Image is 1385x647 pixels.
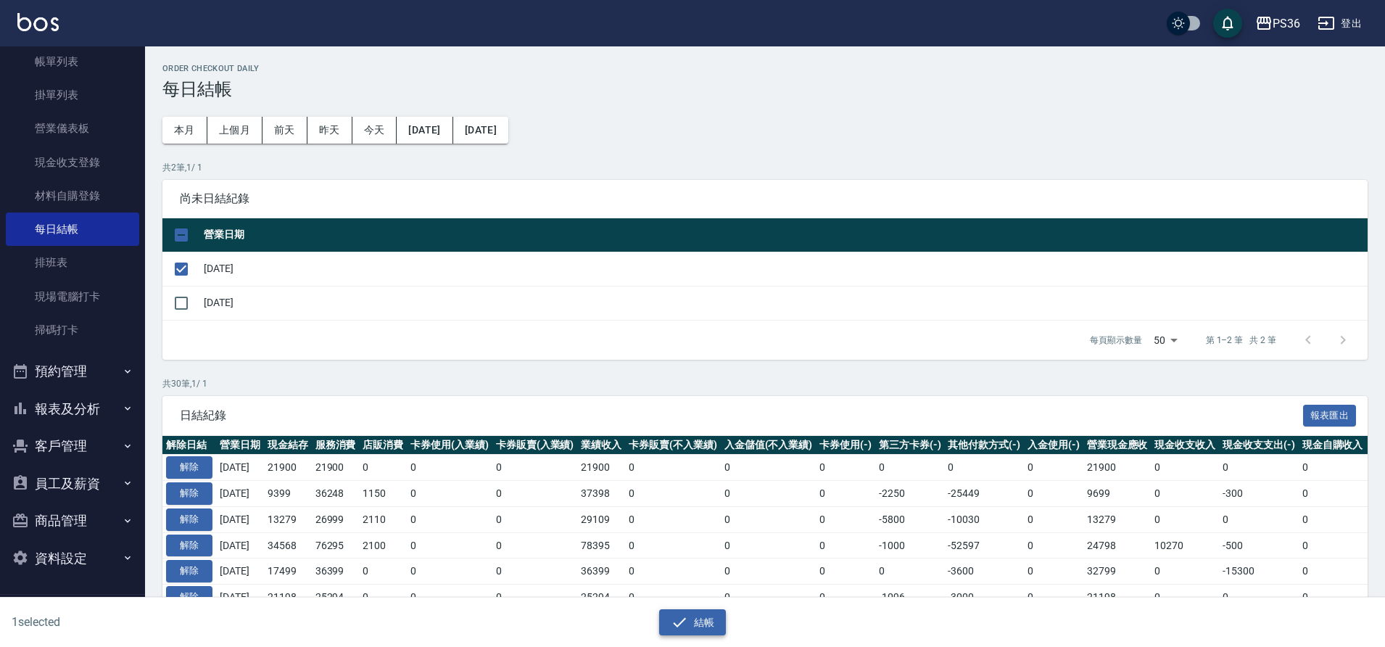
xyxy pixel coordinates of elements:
button: 員工及薪資 [6,465,139,503]
div: PS36 [1273,15,1300,33]
td: -3600 [944,559,1024,585]
td: 26999 [312,506,360,532]
td: 10270 [1151,532,1219,559]
button: [DATE] [453,117,508,144]
td: [DATE] [216,559,264,585]
button: [DATE] [397,117,452,144]
td: -300 [1219,481,1299,507]
a: 帳單列表 [6,45,139,78]
td: 2100 [359,532,407,559]
td: 25294 [312,585,360,611]
td: 21900 [577,455,625,481]
td: 0 [625,532,721,559]
th: 卡券使用(入業績) [407,436,492,455]
th: 卡券使用(-) [816,436,875,455]
td: 0 [359,455,407,481]
td: 29109 [577,506,625,532]
td: 0 [721,506,816,532]
td: 0 [407,585,492,611]
td: -52597 [944,532,1024,559]
td: [DATE] [200,286,1368,320]
td: 0 [816,532,875,559]
td: 0 [721,532,816,559]
th: 現金收支收入 [1151,436,1219,455]
div: 50 [1148,321,1183,360]
td: 0 [492,532,578,559]
th: 解除日結 [162,436,216,455]
th: 卡券販賣(不入業績) [625,436,721,455]
p: 共 30 筆, 1 / 1 [162,377,1368,390]
td: 13279 [264,506,312,532]
button: 解除 [166,560,212,582]
a: 營業儀表板 [6,112,139,145]
td: 0 [1299,559,1367,585]
td: -25449 [944,481,1024,507]
th: 入金使用(-) [1024,436,1083,455]
td: 0 [1219,506,1299,532]
td: 0 [875,455,945,481]
button: 上個月 [207,117,262,144]
td: 21900 [312,455,360,481]
p: 每頁顯示數量 [1090,334,1142,347]
td: 0 [407,532,492,559]
td: [DATE] [200,252,1368,286]
td: 21900 [1083,455,1152,481]
button: 解除 [166,535,212,557]
td: 0 [625,455,721,481]
td: 0 [816,481,875,507]
td: 36399 [312,559,360,585]
td: 0 [492,559,578,585]
td: 0 [407,559,492,585]
button: 資料設定 [6,540,139,577]
th: 入金儲值(不入業績) [721,436,816,455]
td: 21198 [264,585,312,611]
td: 0 [492,481,578,507]
td: -5800 [875,506,945,532]
td: 34568 [264,532,312,559]
td: 36399 [577,559,625,585]
td: 9699 [1083,481,1152,507]
td: 0 [492,585,578,611]
td: 0 [407,481,492,507]
th: 營業現金應收 [1083,436,1152,455]
td: 76295 [312,532,360,559]
td: 0 [625,481,721,507]
td: 0 [721,481,816,507]
td: 9399 [264,481,312,507]
td: 0 [492,506,578,532]
td: 37398 [577,481,625,507]
button: 報表及分析 [6,390,139,428]
td: 0 [1299,455,1367,481]
td: -1096 [875,585,945,611]
td: 0 [944,455,1024,481]
th: 卡券販賣(入業績) [492,436,578,455]
td: 0 [721,585,816,611]
td: [DATE] [216,506,264,532]
td: 0 [1024,455,1083,481]
td: 0 [1024,506,1083,532]
td: 0 [1024,559,1083,585]
button: 本月 [162,117,207,144]
button: 昨天 [307,117,352,144]
p: 共 2 筆, 1 / 1 [162,161,1368,174]
td: 24798 [1083,532,1152,559]
td: 2110 [359,506,407,532]
td: 17499 [264,559,312,585]
td: 32799 [1083,559,1152,585]
td: -10030 [944,506,1024,532]
td: 21900 [264,455,312,481]
td: 0 [1151,455,1219,481]
td: -2250 [875,481,945,507]
button: 登出 [1312,10,1368,37]
td: 25294 [577,585,625,611]
a: 掛單列表 [6,78,139,112]
td: 0 [1024,585,1083,611]
td: 13279 [1083,506,1152,532]
button: 客戶管理 [6,427,139,465]
td: 0 [1299,585,1367,611]
p: 第 1–2 筆 共 2 筆 [1206,334,1276,347]
a: 掃碼打卡 [6,313,139,347]
td: 0 [1024,532,1083,559]
a: 報表匯出 [1303,408,1357,421]
a: 材料自購登錄 [6,179,139,213]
